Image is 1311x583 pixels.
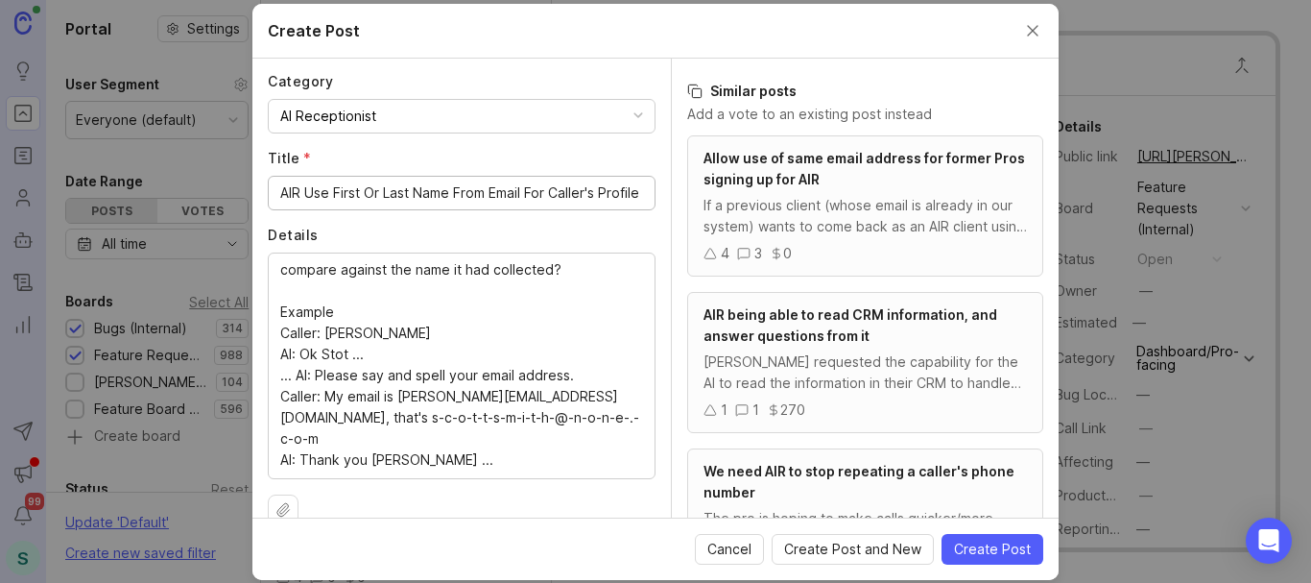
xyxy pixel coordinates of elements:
button: Create Post [942,534,1043,565]
div: 3 [754,243,762,264]
div: 270 [780,400,805,421]
div: If a previous client (whose email is already in our system) wants to come back as an AIR client u... [703,195,1027,237]
div: 1 [752,400,759,421]
label: Details [268,226,655,245]
div: 4 [721,243,729,264]
div: The pro is hoping to make calls quicker/more efficient, and was hoping we could have AIR ask call... [703,508,1027,550]
span: Cancel [707,540,751,559]
div: AI Receptionist [280,106,376,127]
span: AIR being able to read CRM information, and answer questions from it [703,306,997,344]
span: Title (required) [268,150,311,166]
div: 0 [783,243,792,264]
div: Open Intercom Messenger [1246,518,1292,564]
h2: Create Post [268,19,360,42]
textarea: Can the AI be able to use the email collected to compare against the name it had collected? Examp... [280,259,643,471]
button: Close create post modal [1022,20,1043,41]
a: AIR being able to read CRM information, and answer questions from it[PERSON_NAME] requested the c... [687,292,1043,433]
button: Create Post and New [772,534,934,565]
button: Upload file [268,495,298,525]
h3: Similar posts [687,82,1043,101]
span: Create Post [954,540,1031,559]
span: We need AIR to stop repeating a caller's phone number [703,463,1014,500]
a: Allow use of same email address for former Pros signing up for AIRIf a previous client (whose ema... [687,135,1043,277]
p: Add a vote to an existing post instead [687,105,1043,124]
input: Short, descriptive title [280,182,643,204]
label: Category [268,72,655,91]
div: [PERSON_NAME] requested the capability for the AI to read the information in their CRM to handle ... [703,352,1027,394]
span: Create Post and New [784,540,921,559]
span: Allow use of same email address for former Pros signing up for AIR [703,150,1025,187]
div: 1 [721,400,727,421]
button: Cancel [695,534,764,565]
